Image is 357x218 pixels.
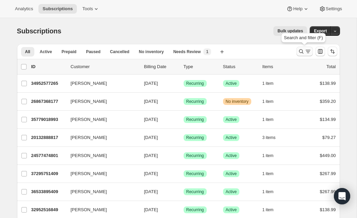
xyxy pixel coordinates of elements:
span: Export [314,28,327,34]
p: Billing Date [144,63,178,70]
span: $359.20 [320,99,336,104]
span: [PERSON_NAME] [71,98,107,105]
button: 1 item [262,97,281,106]
span: Recurring [186,135,204,140]
span: 1 item [262,207,274,213]
div: 34952577265[PERSON_NAME][DATE]SuccessRecurringSuccessActive1 item$138.99 [31,79,336,88]
span: Cancelled [110,49,130,54]
span: Subscriptions [17,27,62,35]
button: Export [310,26,331,36]
button: Bulk updates [273,26,307,36]
button: [PERSON_NAME] [67,114,135,125]
button: [PERSON_NAME] [67,204,135,215]
span: Recurring [186,81,204,86]
span: [PERSON_NAME] [71,152,107,159]
span: [PERSON_NAME] [71,116,107,123]
button: Sort the results [328,47,337,56]
button: 1 item [262,169,281,178]
span: Help [293,6,302,12]
span: Needs Review [173,49,201,54]
p: 20132888817 [31,134,65,141]
button: Help [282,4,313,14]
span: Active [226,171,237,176]
button: Customize table column order and visibility [316,47,325,56]
button: 3 items [262,133,283,142]
span: Active [40,49,52,54]
span: 1 item [262,171,274,176]
span: [DATE] [144,81,158,86]
span: Active [226,117,237,122]
span: Recurring [186,189,204,194]
button: 1 item [262,115,281,124]
span: Paused [86,49,101,54]
span: 1 item [262,189,274,194]
button: 1 item [262,205,281,215]
button: [PERSON_NAME] [67,96,135,107]
button: [PERSON_NAME] [67,186,135,197]
button: [PERSON_NAME] [67,78,135,89]
p: 24577474801 [31,152,65,159]
div: 35779018993[PERSON_NAME][DATE]SuccessRecurringSuccessActive1 item$134.99 [31,115,336,124]
span: [PERSON_NAME] [71,170,107,177]
p: Total [326,63,336,70]
span: [PERSON_NAME] [71,134,107,141]
span: Prepaid [62,49,76,54]
span: [DATE] [144,135,158,140]
span: Subscriptions [42,6,73,12]
span: $79.27 [322,135,336,140]
span: 1 item [262,117,274,122]
button: [PERSON_NAME] [67,132,135,143]
span: [PERSON_NAME] [71,188,107,195]
span: Analytics [15,6,33,12]
div: 24577474801[PERSON_NAME][DATE]SuccessRecurringSuccessActive1 item$449.00 [31,151,336,160]
button: Settings [315,4,346,14]
button: Analytics [11,4,37,14]
div: 37295751409[PERSON_NAME][DATE]SuccessRecurringSuccessActive1 item$267.99 [31,169,336,178]
button: 1 item [262,151,281,160]
span: $267.99 [320,171,336,176]
span: 1 item [262,81,274,86]
button: 1 item [262,187,281,197]
button: [PERSON_NAME] [67,150,135,161]
div: 20132888817[PERSON_NAME][DATE]SuccessRecurringSuccessActive3 items$79.27 [31,133,336,142]
span: $449.00 [320,153,336,158]
span: No inventory [139,49,164,54]
span: [PERSON_NAME] [71,80,107,87]
span: Active [226,153,237,158]
div: 26867368177[PERSON_NAME][DATE]SuccessRecurringWarningNo inventory1 item$359.20 [31,97,336,106]
p: Status [223,63,257,70]
div: Open Intercom Messenger [334,188,350,204]
span: [DATE] [144,117,158,122]
span: Active [226,81,237,86]
span: [DATE] [144,207,158,212]
span: [DATE] [144,189,158,194]
span: 1 item [262,99,274,104]
span: $267.99 [320,189,336,194]
span: [PERSON_NAME] [71,206,107,213]
p: 34952577265 [31,80,65,87]
span: $138.99 [320,207,336,212]
button: Create new view [217,47,227,57]
span: Recurring [186,117,204,122]
div: Items [262,63,296,70]
div: Type [184,63,218,70]
button: Subscriptions [38,4,77,14]
p: 35779018993 [31,116,65,123]
span: $134.99 [320,117,336,122]
span: Recurring [186,207,204,213]
button: Tools [78,4,104,14]
span: [DATE] [144,99,158,104]
p: 32952516849 [31,206,65,213]
span: [DATE] [144,171,158,176]
div: 36533895409[PERSON_NAME][DATE]SuccessRecurringSuccessActive1 item$267.99 [31,187,336,197]
button: 1 item [262,79,281,88]
span: 1 item [262,153,274,158]
button: [PERSON_NAME] [67,168,135,179]
div: IDCustomerBilling DateTypeStatusItemsTotal [31,63,336,70]
span: 1 [206,49,208,54]
span: Recurring [186,99,204,104]
p: 37295751409 [31,170,65,177]
p: 36533895409 [31,188,65,195]
span: All [25,49,30,54]
span: No inventory [226,99,249,104]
